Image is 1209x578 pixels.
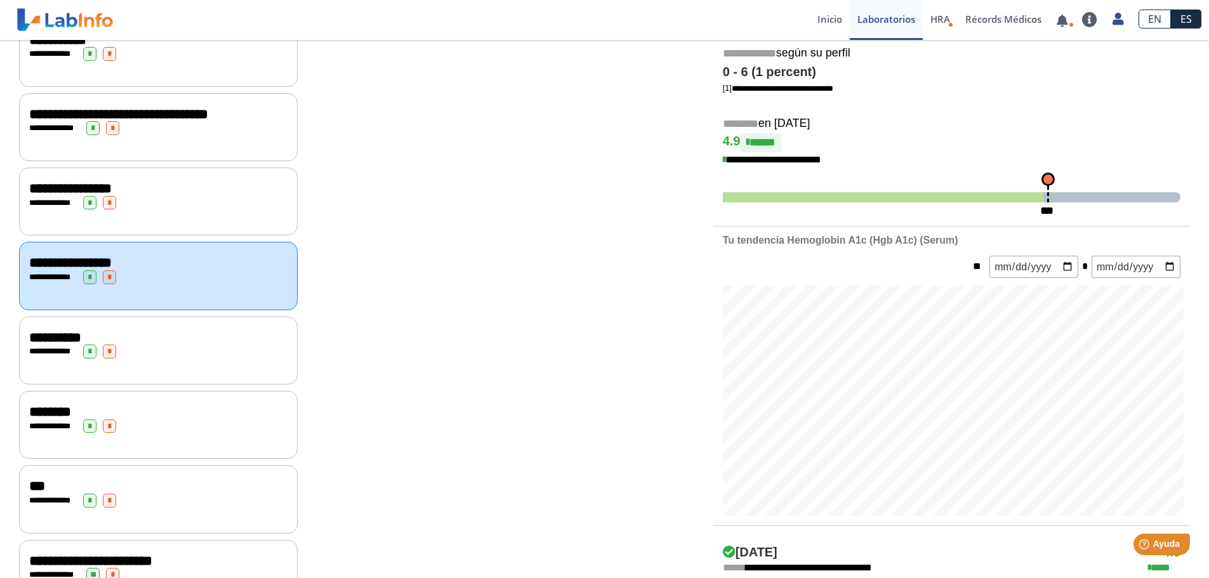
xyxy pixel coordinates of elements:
[1096,529,1195,564] iframe: Help widget launcher
[1171,10,1201,29] a: ES
[723,65,1180,80] h4: 0 - 6 (1 percent)
[723,117,1180,131] h5: en [DATE]
[723,133,1180,152] h4: 4.9
[723,83,833,93] a: [1]
[723,46,1180,61] h5: según su perfil
[723,235,958,246] b: Tu tendencia Hemoglobin A1c (Hgb A1c) (Serum)
[930,13,950,25] span: HRA
[1139,10,1171,29] a: EN
[723,545,777,560] h4: [DATE]
[989,256,1078,278] input: mm/dd/yyyy
[1092,256,1180,278] input: mm/dd/yyyy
